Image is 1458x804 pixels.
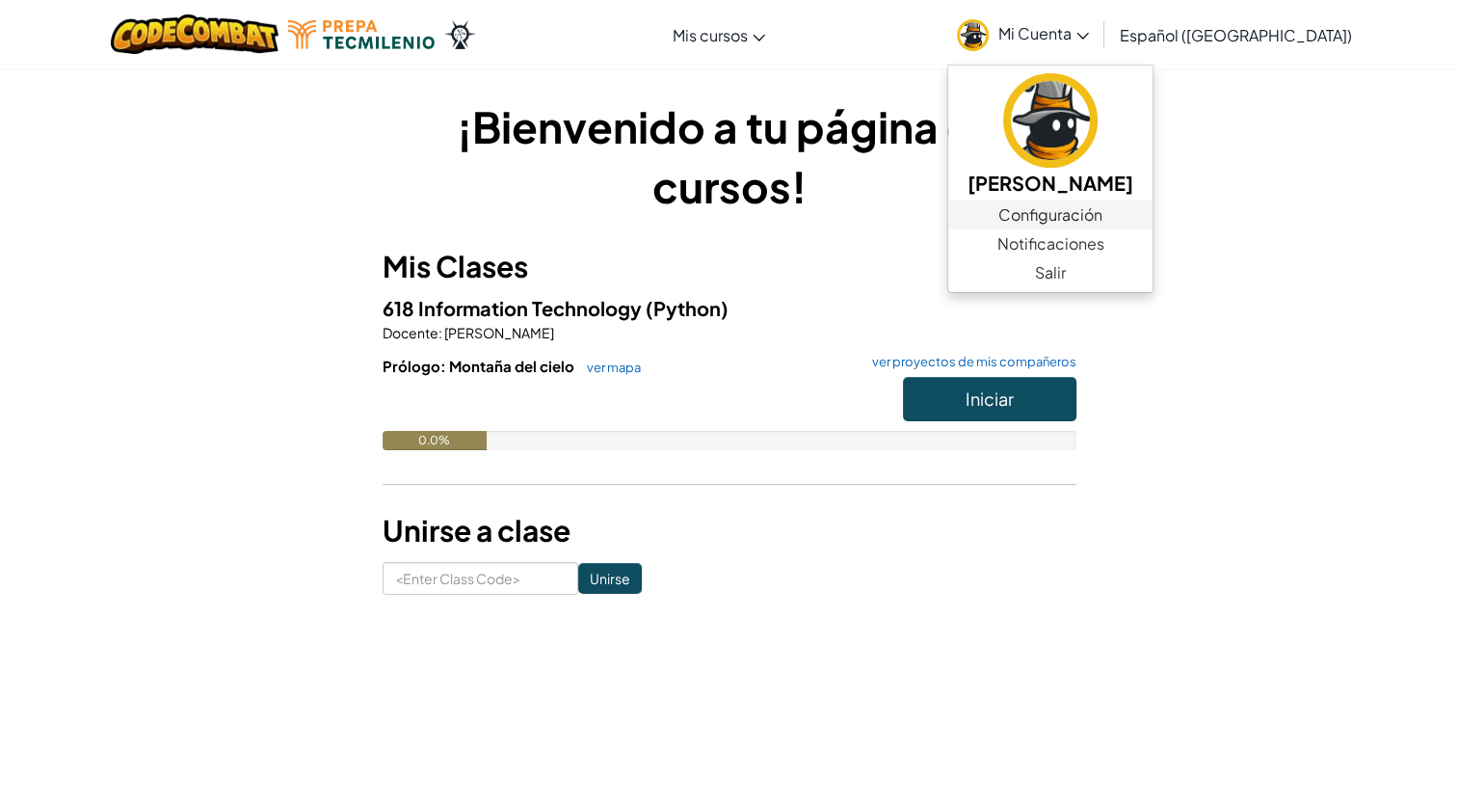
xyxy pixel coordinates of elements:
h5: [PERSON_NAME] [968,168,1133,198]
span: Mis cursos [673,25,748,45]
img: Ozaria [444,20,475,49]
img: CodeCombat logo [111,14,279,54]
a: [PERSON_NAME] [948,70,1153,201]
span: Mi Cuenta [998,23,1089,43]
h3: Unirse a clase [383,509,1076,552]
div: 0.0% [383,431,487,450]
span: Notificaciones [997,232,1104,255]
h3: Mis Clases [383,245,1076,288]
img: avatar [957,19,989,51]
span: : [438,324,442,341]
img: avatar [1003,73,1098,168]
img: Tecmilenio logo [288,20,435,49]
a: Configuración [948,201,1153,229]
a: Salir [948,258,1153,287]
span: (Python) [646,296,729,320]
span: Prólogo: Montaña del cielo [383,357,577,375]
h1: ¡Bienvenido a tu página de cursos! [383,96,1076,216]
a: Mi Cuenta [947,4,1099,65]
input: Unirse [578,563,642,594]
span: Iniciar [966,388,1014,410]
a: Español ([GEOGRAPHIC_DATA]) [1110,9,1362,61]
input: <Enter Class Code> [383,562,578,595]
button: Iniciar [903,377,1076,421]
span: Español ([GEOGRAPHIC_DATA]) [1120,25,1352,45]
a: Notificaciones [948,229,1153,258]
span: 618 Information Technology [383,296,646,320]
a: Mis cursos [663,9,775,61]
a: ver proyectos de mis compañeros [862,356,1076,368]
span: Docente [383,324,438,341]
a: ver mapa [577,360,641,375]
span: [PERSON_NAME] [442,324,554,341]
